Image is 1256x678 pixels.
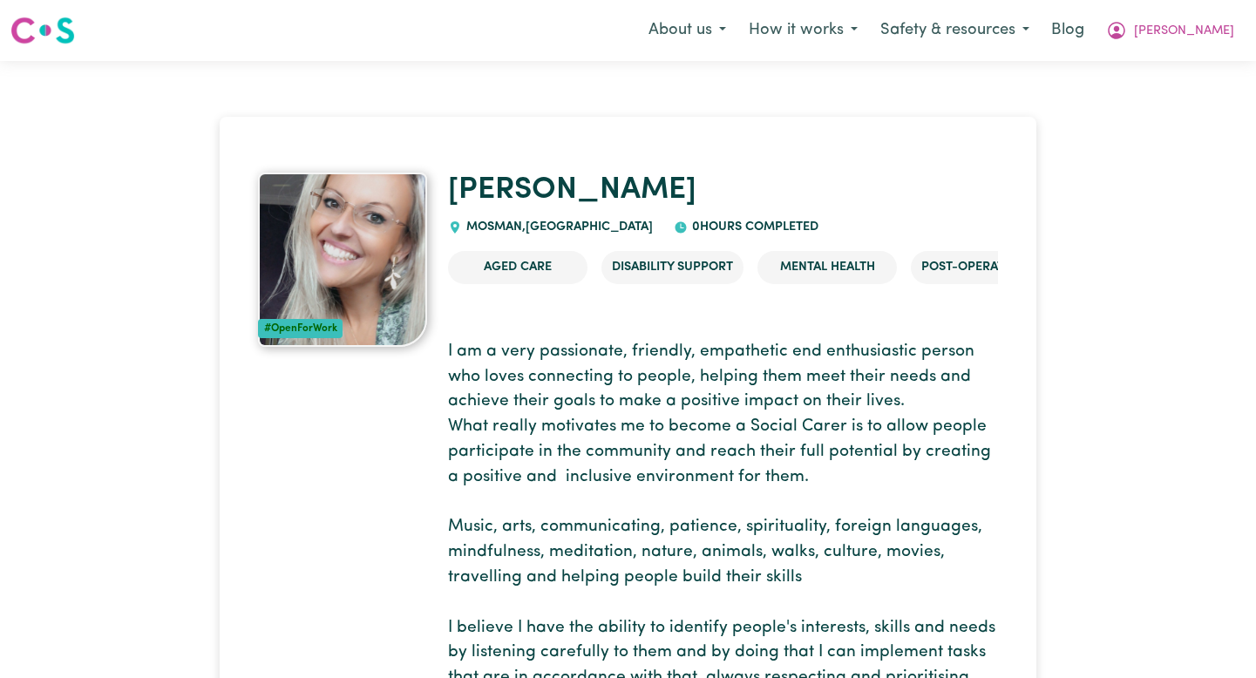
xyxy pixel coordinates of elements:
span: 0 hours completed [688,220,818,234]
li: Mental Health [757,251,897,284]
span: MOSMAN , [GEOGRAPHIC_DATA] [462,220,653,234]
a: Julia's profile picture'#OpenForWork [258,173,427,347]
button: Safety & resources [869,12,1041,49]
a: Blog [1041,11,1095,50]
li: Post-operative care [911,251,1067,284]
a: Careseekers logo [10,10,75,51]
button: How it works [737,12,869,49]
div: #OpenForWork [258,319,343,338]
img: Julia [258,173,427,347]
img: Careseekers logo [10,15,75,46]
a: [PERSON_NAME] [448,175,696,206]
li: Aged Care [448,251,587,284]
li: Disability Support [601,251,743,284]
span: [PERSON_NAME] [1134,22,1234,41]
button: About us [637,12,737,49]
button: My Account [1095,12,1246,49]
